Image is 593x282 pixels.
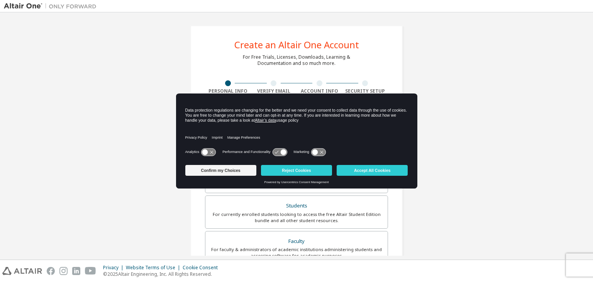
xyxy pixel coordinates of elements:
[210,211,383,224] div: For currently enrolled students looking to access the free Altair Student Edition bundle and all ...
[72,267,80,275] img: linkedin.svg
[243,54,350,66] div: For Free Trials, Licenses, Downloads, Learning & Documentation and so much more.
[59,267,68,275] img: instagram.svg
[183,265,222,271] div: Cookie Consent
[103,271,222,277] p: © 2025 Altair Engineering, Inc. All Rights Reserved.
[126,265,183,271] div: Website Terms of Use
[103,265,126,271] div: Privacy
[210,200,383,211] div: Students
[210,236,383,247] div: Faculty
[342,88,388,94] div: Security Setup
[205,88,251,94] div: Personal Info
[251,88,297,94] div: Verify Email
[4,2,100,10] img: Altair One
[234,40,359,49] div: Create an Altair One Account
[85,267,96,275] img: youtube.svg
[47,267,55,275] img: facebook.svg
[210,246,383,259] div: For faculty & administrators of academic institutions administering students and accessing softwa...
[296,88,342,94] div: Account Info
[2,267,42,275] img: altair_logo.svg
